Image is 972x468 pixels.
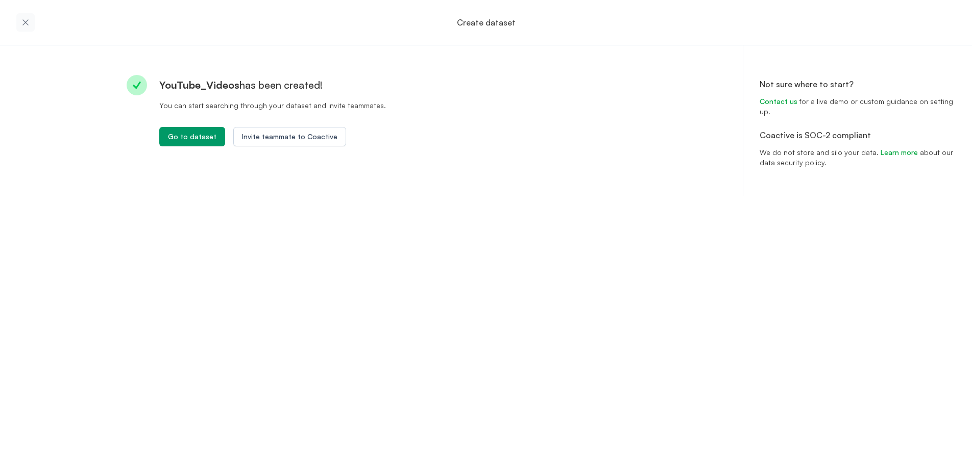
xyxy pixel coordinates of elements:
strong: YouTube_Videos [159,79,239,91]
div: Go to dataset [168,132,216,142]
p: for a live demo or custom guidance on setting up. [760,90,956,129]
button: Invite teammate to Coactive [233,127,346,146]
p: We do not store and silo your data. about our data security policy. [760,141,956,180]
button: Go to dataset [159,127,225,146]
a: Learn more [881,148,918,157]
h2: Coactive is SOC-2 compliant [760,129,956,141]
a: Contact us [760,97,797,106]
div: Invite teammate to Coactive [242,132,337,142]
h2: Not sure where to start? [760,78,956,90]
span: You can start searching through your dataset and invite teammates. [159,101,386,110]
h1: has been created! [159,78,617,92]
